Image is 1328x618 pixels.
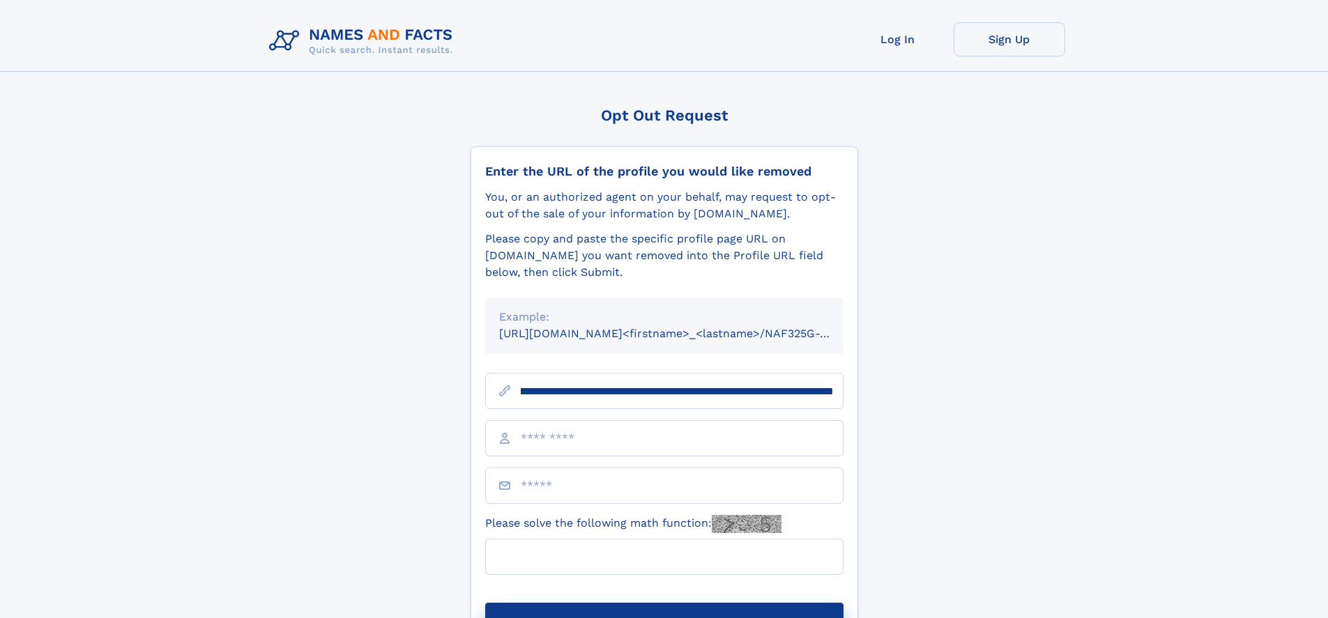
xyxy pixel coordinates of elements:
[485,515,781,533] label: Please solve the following math function:
[499,309,830,325] div: Example:
[499,327,870,340] small: [URL][DOMAIN_NAME]<firstname>_<lastname>/NAF325G-xxxxxxxx
[264,22,464,60] img: Logo Names and Facts
[471,107,858,124] div: Opt Out Request
[842,22,954,56] a: Log In
[485,164,844,179] div: Enter the URL of the profile you would like removed
[485,189,844,222] div: You, or an authorized agent on your behalf, may request to opt-out of the sale of your informatio...
[485,231,844,281] div: Please copy and paste the specific profile page URL on [DOMAIN_NAME] you want removed into the Pr...
[954,22,1065,56] a: Sign Up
